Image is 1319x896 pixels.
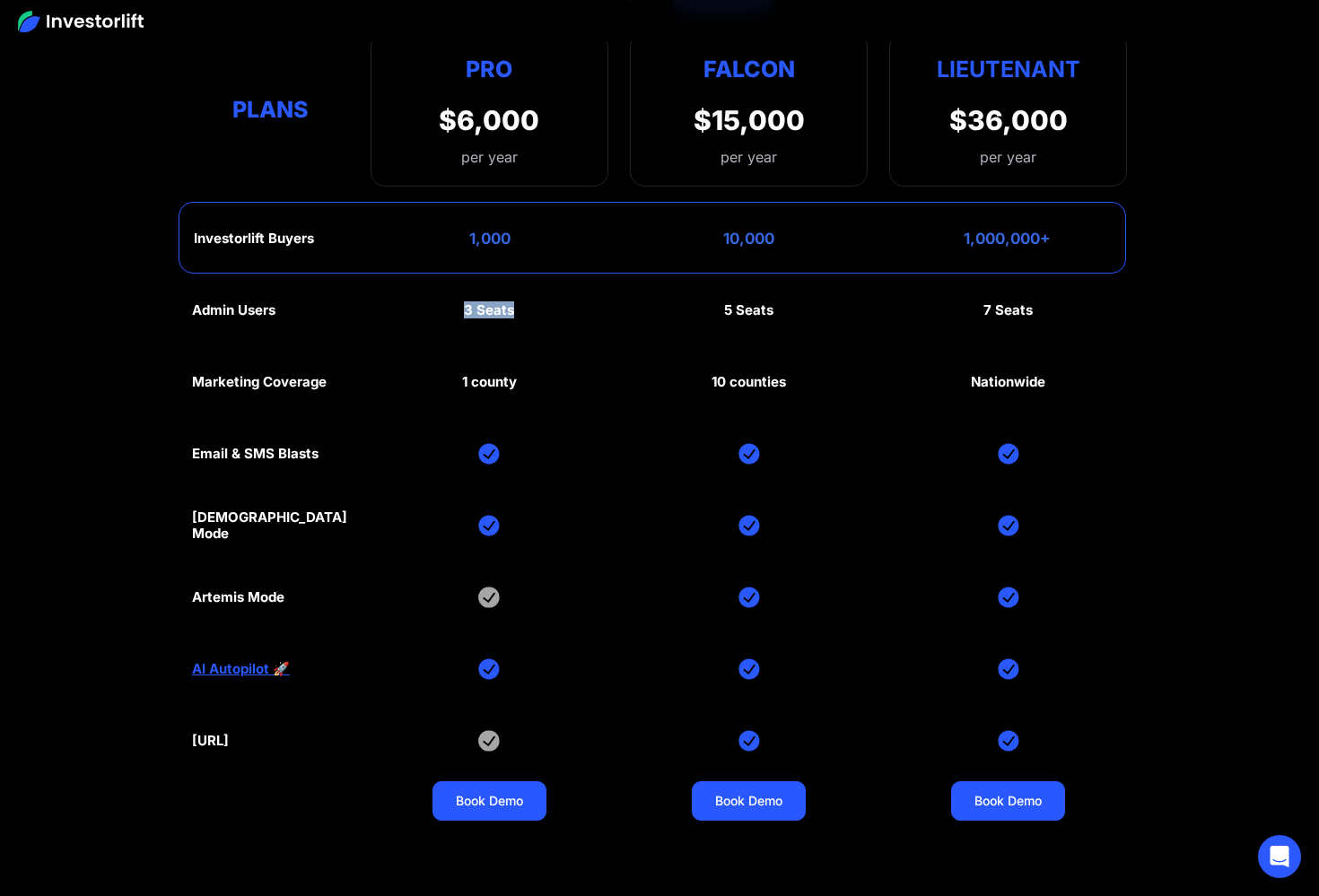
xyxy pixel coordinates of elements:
div: per year [980,146,1036,168]
div: 5 Seats [724,302,773,318]
div: [DEMOGRAPHIC_DATA] Mode [192,509,349,542]
div: Plans [192,92,349,127]
a: Book Demo [951,781,1065,821]
div: 3 Seats [464,302,514,318]
a: Book Demo [692,781,806,821]
div: Marketing Coverage [192,374,327,390]
div: per year [721,146,777,168]
div: per year [439,146,539,168]
a: AI Autopilot 🚀 [192,661,290,677]
div: [URL] [192,733,229,749]
div: 1,000 [469,230,511,248]
a: Book Demo [432,781,546,821]
div: Email & SMS Blasts [192,446,319,462]
div: $36,000 [949,104,1068,136]
div: 7 Seats [983,302,1033,318]
div: Nationwide [971,374,1045,390]
div: Pro [439,51,539,86]
div: $6,000 [439,104,539,136]
div: Falcon [703,51,795,86]
div: 10 counties [712,374,786,390]
div: Open Intercom Messenger [1258,835,1301,878]
div: 10,000 [723,230,774,248]
strong: Lieutenant [937,56,1080,83]
div: Artemis Mode [192,589,284,605]
div: 1 county [462,374,517,390]
div: $15,000 [694,104,805,136]
div: 1,000,000+ [964,230,1051,248]
div: Admin Users [192,302,275,318]
div: Investorlift Buyers [194,231,314,247]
